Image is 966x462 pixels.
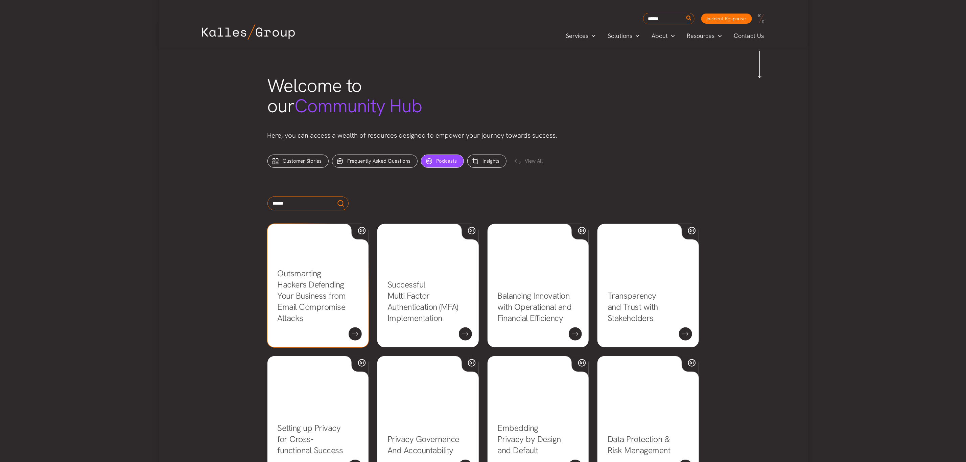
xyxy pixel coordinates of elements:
span: Menu Toggle [715,31,722,41]
a: ResourcesMenu Toggle [681,31,728,41]
img: Kalles Group [202,24,295,40]
span: Menu Toggle [588,31,595,41]
nav: Primary Site Navigation [560,30,771,41]
span: Frequently Asked Questions [348,158,411,164]
a: Balancing Innovation with Operational and Financial Efficiency [498,290,572,324]
a: Data Protection & Risk Management [608,434,670,456]
span: Community Hub [294,94,422,118]
a: SolutionsMenu Toggle [602,31,645,41]
a: Contact Us [728,31,771,41]
span: Contact Us [734,31,764,41]
a: Transparency and Trust with Stakeholders [608,290,658,324]
span: Resources [687,31,715,41]
a: AboutMenu Toggle [645,31,681,41]
span: Insights [483,158,500,164]
div: View All [510,155,549,168]
p: Here, you can access a wealth of resources designed to empower your journey towards success. [267,130,699,141]
span: Podcasts [437,158,457,164]
span: Menu Toggle [632,31,639,41]
span: Solutions [608,31,632,41]
span: Customer Stories [283,158,322,164]
a: Privacy Governance And Accountability [387,434,459,456]
span: Welcome to our [267,73,422,118]
button: Search [685,13,693,24]
a: Embedding Privacy by Design and Default [498,422,561,456]
span: Services [566,31,588,41]
a: Successful Multi Factor Authentication (MFA) Implementation [387,279,458,324]
a: Outsmarting Hackers Defending Your Business from Email Compromise Attacks [278,268,346,324]
span: Menu Toggle [668,31,675,41]
span: About [652,31,668,41]
a: ServicesMenu Toggle [560,31,602,41]
a: Incident Response [701,14,752,24]
a: Setting up Privacy for Cross-functional Success [278,422,343,456]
